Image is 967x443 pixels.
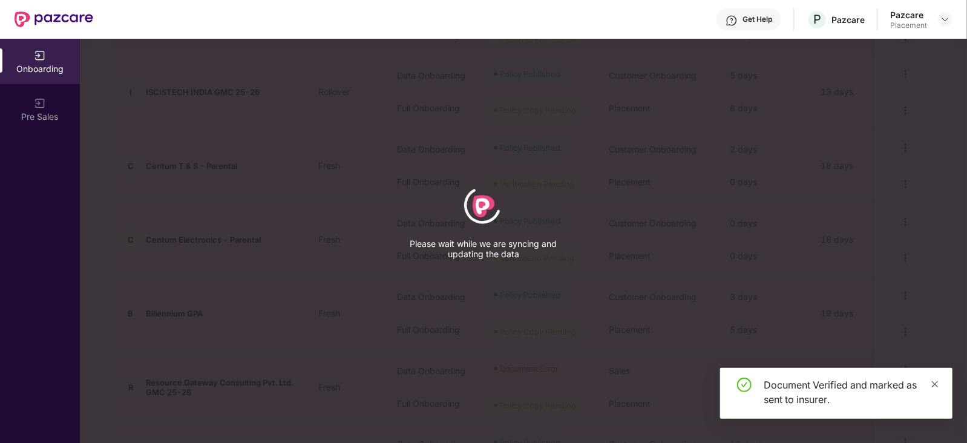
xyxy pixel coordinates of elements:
span: close [931,380,939,389]
img: svg+xml;base64,PHN2ZyB3aWR0aD0iMjAiIGhlaWdodD0iMjAiIHZpZXdCb3g9IjAgMCAyMCAyMCIgZmlsbD0ibm9uZSIgeG... [34,50,46,62]
div: Document Verified and marked as sent to insurer. [764,378,938,407]
span: P [813,12,821,27]
span: check-circle [737,378,752,392]
img: svg+xml;base64,PHN2ZyBpZD0iSGVscC0zMngzMiIgeG1sbnM9Imh0dHA6Ly93d3cudzMub3JnLzIwMDAvc3ZnIiB3aWR0aD... [726,15,738,27]
div: Placement [890,21,927,30]
div: Pazcare [890,9,927,21]
p: Please wait while we are syncing and updating the data [393,238,574,259]
img: svg+xml;base64,PHN2ZyBpZD0iRHJvcGRvd24tMzJ4MzIiIHhtbG5zPSJodHRwOi8vd3d3LnczLm9yZy8yMDAwL3N2ZyIgd2... [940,15,950,24]
div: Pazcare [831,14,865,25]
div: animation [459,182,508,230]
img: New Pazcare Logo [15,11,93,27]
img: svg+xml;base64,PHN2ZyB3aWR0aD0iMjAiIGhlaWdodD0iMjAiIHZpZXdCb3g9IjAgMCAyMCAyMCIgZmlsbD0ibm9uZSIgeG... [34,97,46,110]
div: Get Help [742,15,772,24]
